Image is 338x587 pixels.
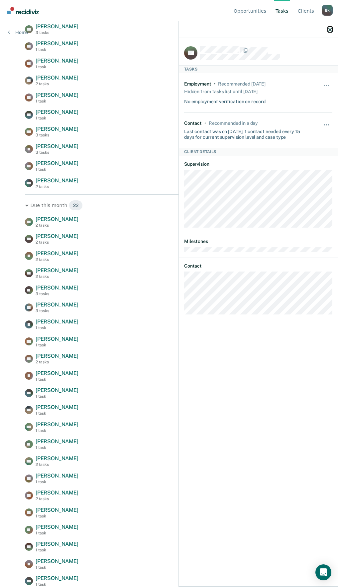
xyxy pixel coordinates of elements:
span: [PERSON_NAME] [36,473,78,479]
div: 2 tasks [36,184,78,189]
div: 1 task [36,411,78,416]
img: Recidiviz [7,7,39,14]
div: No employment verification on record [184,96,266,104]
span: [PERSON_NAME] [36,233,78,239]
div: Contact [184,120,202,126]
span: [PERSON_NAME] [36,404,78,410]
dt: Contact [184,263,332,269]
span: [PERSON_NAME] [36,370,78,376]
dt: Supervision [184,161,332,167]
span: [PERSON_NAME] [36,216,78,222]
span: 22 [69,200,83,211]
div: 1 task [36,565,78,570]
div: 1 task [36,377,78,382]
div: Due this month [25,200,313,211]
span: [PERSON_NAME] [36,575,78,581]
div: 1 task [36,531,78,535]
div: 1 task [36,325,78,330]
span: [PERSON_NAME] [36,336,78,342]
button: Profile dropdown button [322,5,333,16]
div: 1 task [36,167,78,172]
div: 1 task [36,428,78,433]
span: [PERSON_NAME] [36,58,78,64]
div: Recommended in a day [209,120,258,126]
dt: Milestones [184,239,332,244]
div: 1 task [36,394,78,399]
span: [PERSON_NAME] [36,489,78,496]
div: 3 tasks [36,30,78,35]
span: [PERSON_NAME] [36,126,78,132]
div: Tasks [179,65,338,73]
span: [PERSON_NAME] [36,387,78,393]
span: [PERSON_NAME] [36,250,78,257]
div: 2 tasks [36,257,78,262]
div: 2 tasks [36,496,78,501]
span: [PERSON_NAME] [36,177,78,184]
div: 3 tasks [36,308,78,313]
span: [PERSON_NAME] [36,92,78,98]
div: 2 tasks [36,274,78,279]
span: [PERSON_NAME] [36,23,78,30]
a: Home [8,29,28,35]
div: Hidden from Tasks list until [DATE] [184,87,258,96]
div: 1 task [36,582,78,587]
div: 1 task [36,514,78,518]
span: [PERSON_NAME] [36,318,78,325]
div: • [204,120,206,126]
div: 2 tasks [36,240,78,245]
span: [PERSON_NAME] [36,75,78,81]
span: [PERSON_NAME] [36,421,78,428]
span: [PERSON_NAME] [36,40,78,47]
div: 1 task [36,116,78,120]
div: 2 tasks [36,462,78,467]
div: 1 task [36,47,78,52]
div: Last contact was on [DATE]; 1 contact needed every 15 days for current supervision level and case... [184,126,308,140]
div: 1 task [36,480,78,484]
div: 1 task [36,445,78,450]
div: 1 task [36,99,78,103]
div: 2 tasks [36,82,78,86]
div: • [214,81,216,87]
div: Open Intercom Messenger [315,564,331,580]
div: 1 task [36,65,78,69]
div: 1 task [36,548,78,552]
div: 2 tasks [36,360,78,364]
span: [PERSON_NAME] [36,109,78,115]
div: 3 tasks [36,133,78,137]
span: [PERSON_NAME] [36,160,78,166]
span: [PERSON_NAME] [36,285,78,291]
div: Recommended 22 days ago [218,81,265,87]
span: [PERSON_NAME] [36,267,78,274]
span: [PERSON_NAME] [36,301,78,308]
span: [PERSON_NAME] [36,455,78,462]
span: [PERSON_NAME] [36,541,78,547]
span: [PERSON_NAME] [36,524,78,530]
span: [PERSON_NAME] [36,507,78,513]
div: 3 tasks [36,150,78,155]
span: [PERSON_NAME] [36,353,78,359]
div: 3 tasks [36,292,78,296]
div: 2 tasks [36,223,78,228]
div: E K [322,5,333,16]
span: [PERSON_NAME] [36,438,78,445]
div: 1 task [36,343,78,347]
div: Client Details [179,148,338,156]
div: Employment [184,81,211,87]
span: [PERSON_NAME] [36,558,78,564]
span: [PERSON_NAME] [36,143,78,149]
